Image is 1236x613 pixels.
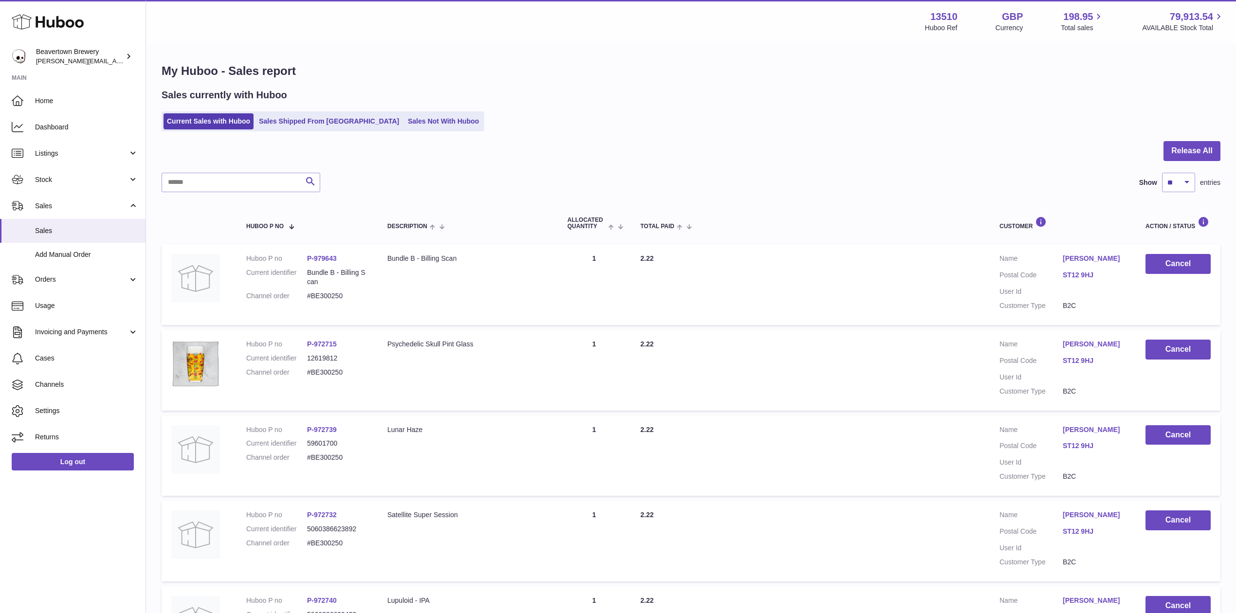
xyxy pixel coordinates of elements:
[246,439,307,448] dt: Current identifier
[307,368,368,377] dd: #BE300250
[1000,301,1063,310] dt: Customer Type
[1000,340,1063,351] dt: Name
[35,327,128,337] span: Invoicing and Payments
[1063,387,1126,396] dd: B2C
[1063,527,1126,536] a: ST12 9HJ
[1145,510,1211,530] button: Cancel
[1000,441,1063,453] dt: Postal Code
[1000,596,1063,608] dt: Name
[1063,472,1126,481] dd: B2C
[1000,387,1063,396] dt: Customer Type
[171,340,220,388] img: beavertown-brewery-psychedlic-pint-glass_36326ebd-29c0-4cac-9570-52cf9d517ba4.png
[1170,10,1213,23] span: 79,913.54
[1142,10,1224,33] a: 79,913.54 AVAILABLE Stock Total
[307,511,337,519] a: P-972732
[640,511,654,519] span: 2.22
[1000,270,1063,282] dt: Postal Code
[307,596,337,604] a: P-972740
[1063,356,1126,365] a: ST12 9HJ
[1145,340,1211,360] button: Cancel
[171,425,220,474] img: no-photo.jpg
[1200,178,1220,187] span: entries
[36,47,124,66] div: Beavertown Brewery
[246,354,307,363] dt: Current identifier
[36,57,247,65] span: [PERSON_NAME][EMAIL_ADDRESS][PERSON_NAME][DOMAIN_NAME]
[307,291,368,301] dd: #BE300250
[171,510,220,559] img: no-photo.jpg
[1000,472,1063,481] dt: Customer Type
[246,425,307,434] dt: Huboo P no
[35,301,138,310] span: Usage
[1063,510,1126,520] a: [PERSON_NAME]
[35,123,138,132] span: Dashboard
[1063,10,1093,23] span: 198.95
[387,223,427,230] span: Description
[35,433,138,442] span: Returns
[558,330,631,411] td: 1
[171,254,220,303] img: no-photo.jpg
[35,354,138,363] span: Cases
[925,23,958,33] div: Huboo Ref
[35,149,128,158] span: Listings
[1002,10,1023,23] strong: GBP
[404,113,482,129] a: Sales Not With Huboo
[307,453,368,462] dd: #BE300250
[387,510,548,520] div: Satellite Super Session
[162,89,287,102] h2: Sales currently with Huboo
[558,501,631,581] td: 1
[1063,441,1126,451] a: ST12 9HJ
[1139,178,1157,187] label: Show
[246,368,307,377] dt: Channel order
[640,426,654,433] span: 2.22
[1061,10,1104,33] a: 198.95 Total sales
[35,175,128,184] span: Stock
[640,223,674,230] span: Total paid
[35,275,128,284] span: Orders
[1000,527,1063,539] dt: Postal Code
[387,340,548,349] div: Psychedelic Skull Pint Glass
[1063,425,1126,434] a: [PERSON_NAME]
[1063,270,1126,280] a: ST12 9HJ
[35,96,138,106] span: Home
[640,254,654,262] span: 2.22
[307,254,337,262] a: P-979643
[162,63,1220,79] h1: My Huboo - Sales report
[1000,558,1063,567] dt: Customer Type
[246,524,307,534] dt: Current identifier
[1063,558,1126,567] dd: B2C
[567,217,606,230] span: ALLOCATED Quantity
[1145,254,1211,274] button: Cancel
[35,250,138,259] span: Add Manual Order
[246,268,307,287] dt: Current identifier
[1142,23,1224,33] span: AVAILABLE Stock Total
[1063,340,1126,349] a: [PERSON_NAME]
[307,439,368,448] dd: 59601700
[1000,373,1063,382] dt: User Id
[1145,216,1211,230] div: Action / Status
[1000,287,1063,296] dt: User Id
[35,380,138,389] span: Channels
[246,340,307,349] dt: Huboo P no
[246,254,307,263] dt: Huboo P no
[1000,254,1063,266] dt: Name
[35,406,138,415] span: Settings
[255,113,402,129] a: Sales Shipped From [GEOGRAPHIC_DATA]
[640,596,654,604] span: 2.22
[35,201,128,211] span: Sales
[1163,141,1220,161] button: Release All
[1000,510,1063,522] dt: Name
[307,340,337,348] a: P-972715
[1063,254,1126,263] a: [PERSON_NAME]
[387,254,548,263] div: Bundle B - Billing Scan
[246,596,307,605] dt: Huboo P no
[307,426,337,433] a: P-972739
[1061,23,1104,33] span: Total sales
[246,223,284,230] span: Huboo P no
[246,539,307,548] dt: Channel order
[387,425,548,434] div: Lunar Haze
[1063,596,1126,605] a: [PERSON_NAME]
[307,524,368,534] dd: 5060386623892
[12,453,134,470] a: Log out
[1145,425,1211,445] button: Cancel
[1063,301,1126,310] dd: B2C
